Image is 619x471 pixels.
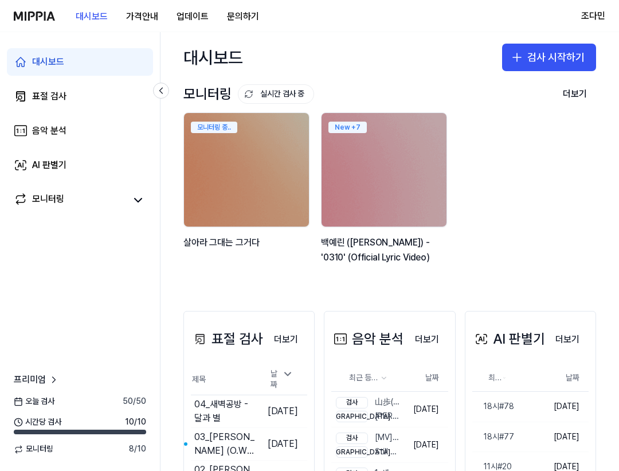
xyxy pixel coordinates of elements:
[32,89,66,103] div: 표절 검사
[183,112,312,277] a: 모니터링 중..backgroundIamge살아라 그대는 그거다
[257,427,307,460] td: [DATE]
[321,235,449,264] div: 백예린 ([PERSON_NAME]) - '0310' (Official Lyric Video)
[404,364,448,392] th: 날짜
[331,392,403,427] a: 검사山歩(산보) - スーパー登山部(슈퍼등산부)[DEMOGRAPHIC_DATA][PERSON_NAME] - [PERSON_NAME]이 불어오는 곳 [가사⧸Lyrics]
[406,327,448,351] a: 더보기
[32,55,64,69] div: 대시보드
[406,328,448,351] button: 더보기
[522,364,589,392] th: 날짜
[14,11,55,21] img: logo
[123,396,146,407] span: 50 / 50
[238,84,314,104] button: 실시간 검사 중
[472,401,514,412] div: 18시#78
[218,5,268,28] button: 문의하기
[167,1,218,32] a: 업데이트
[32,158,66,172] div: AI 판별기
[404,392,448,427] td: [DATE]
[194,430,257,458] div: 03_[PERSON_NAME] (O.WHEN)_깊은 밤을 보내줘요
[7,117,153,145] a: 음악 분석
[167,5,218,28] button: 업데이트
[546,327,589,351] a: 더보기
[331,328,403,350] div: 음악 분석
[14,416,61,428] span: 시간당 검사
[336,446,368,458] div: [DEMOGRAPHIC_DATA]
[117,5,167,28] button: 가격안내
[266,365,298,394] div: 날짜
[66,5,117,28] button: 대시보드
[125,416,146,428] span: 10 / 10
[472,431,514,443] div: 18시#77
[14,443,53,455] span: 모니터링
[191,364,257,395] th: 제목
[194,398,257,425] div: 04_새벽공방 - 달과 별
[14,373,46,387] span: 프리미엄
[472,422,522,452] a: 18시#77
[7,48,153,76] a: 대시보드
[7,83,153,110] a: 표절 검사
[336,397,368,408] div: 검사
[257,395,307,427] td: [DATE]
[7,151,153,179] a: AI 판별기
[32,192,64,208] div: 모니터링
[336,446,401,458] div: Still Alive
[472,328,545,350] div: AI 판별기
[129,443,146,455] span: 8 / 10
[336,433,368,444] div: 검사
[183,235,312,264] div: 살아라 그대는 그거다
[191,328,263,350] div: 표절 검사
[328,122,367,133] div: New + 7
[183,44,243,71] div: 대시보드
[14,192,126,208] a: 모니터링
[581,9,605,23] button: 조다민
[502,44,596,71] button: 검사 시작하기
[183,83,314,105] div: 모니터링
[321,112,449,277] a: New +7backgroundIamge백예린 ([PERSON_NAME]) - '0310' (Official Lyric Video)
[14,396,54,407] span: 오늘 검사
[322,113,446,227] img: backgroundIamge
[472,392,522,422] a: 18시#78
[331,427,403,462] a: 검사[MV] [PERSON_NAME] - 결혼 행진곡 ｜ [DF FILM] [PERSON_NAME]([PERSON_NAME])[DEMOGRAPHIC_DATA]Still Alive
[522,392,589,422] td: [DATE]
[191,122,237,133] div: 모니터링 중..
[184,113,309,227] img: backgroundIamge
[336,411,401,422] div: [PERSON_NAME] - [PERSON_NAME]이 불어오는 곳 [가사⧸Lyrics]
[404,427,448,463] td: [DATE]
[14,373,60,387] a: 프리미엄
[336,411,368,422] div: [DEMOGRAPHIC_DATA]
[522,422,589,452] td: [DATE]
[336,396,401,408] div: 山歩(산보) - スーパー登山部(슈퍼등산부)
[336,432,401,443] div: [MV] [PERSON_NAME] - 결혼 행진곡 ｜ [DF FILM] [PERSON_NAME]([PERSON_NAME])
[32,124,66,138] div: 음악 분석
[554,83,596,106] button: 더보기
[265,327,307,351] a: 더보기
[265,328,307,351] button: 더보기
[546,328,589,351] button: 더보기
